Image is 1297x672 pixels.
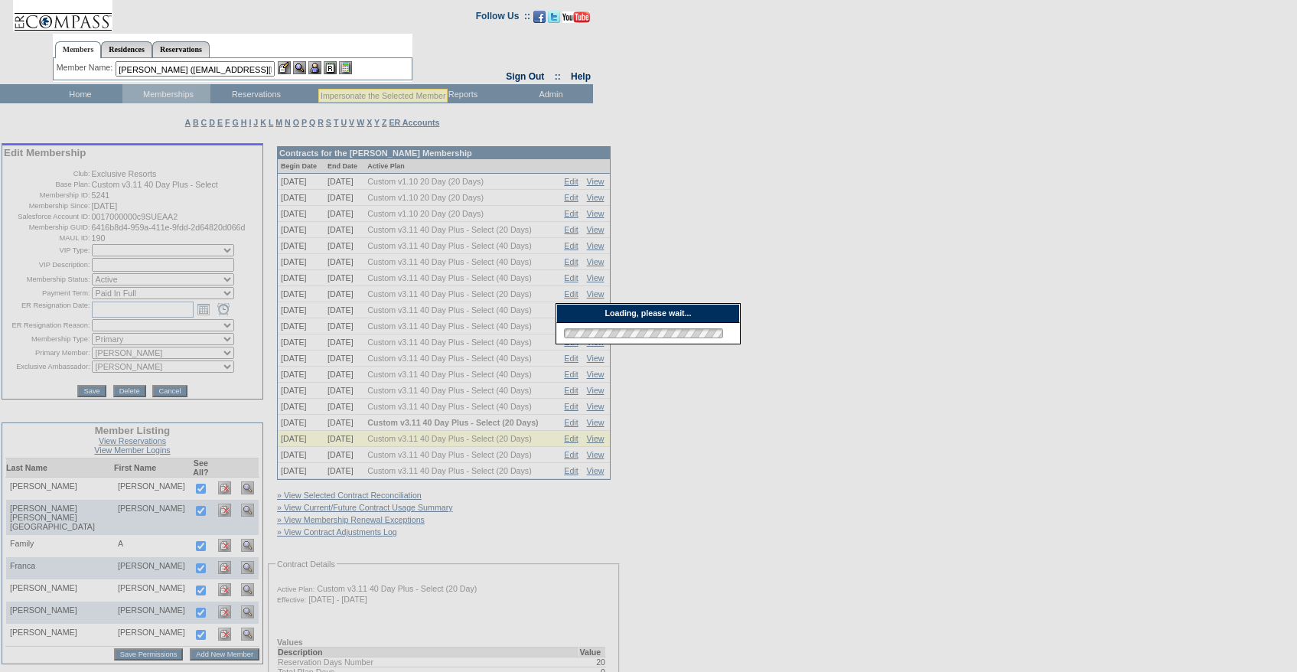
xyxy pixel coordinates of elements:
[533,11,546,23] img: Become our fan on Facebook
[571,71,591,82] a: Help
[562,15,590,24] a: Subscribe to our YouTube Channel
[555,71,561,82] span: ::
[476,9,530,28] td: Follow Us ::
[308,61,321,74] img: Impersonate
[324,61,337,74] img: Reservations
[152,41,210,57] a: Reservations
[556,304,740,323] div: Loading, please wait...
[55,41,102,58] a: Members
[57,61,116,74] div: Member Name:
[101,41,152,57] a: Residences
[559,326,728,341] img: loading.gif
[278,61,291,74] img: b_edit.gif
[293,61,306,74] img: View
[339,61,352,74] img: b_calculator.gif
[548,11,560,23] img: Follow us on Twitter
[533,15,546,24] a: Become our fan on Facebook
[506,71,544,82] a: Sign Out
[548,15,560,24] a: Follow us on Twitter
[562,11,590,23] img: Subscribe to our YouTube Channel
